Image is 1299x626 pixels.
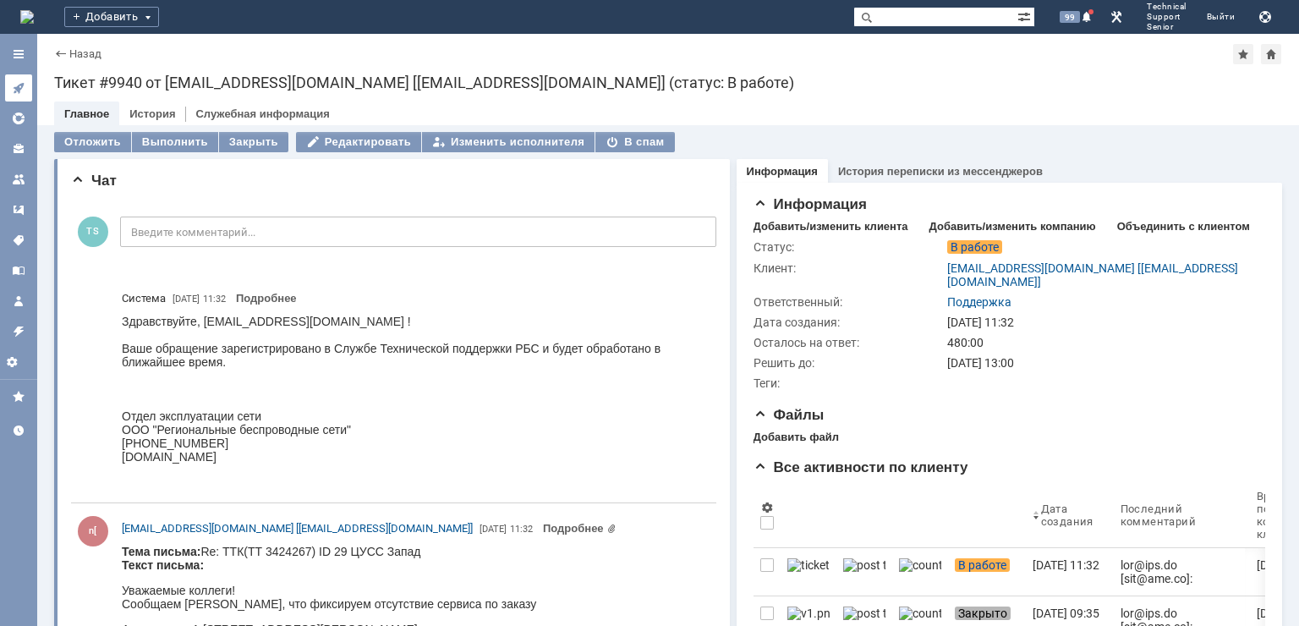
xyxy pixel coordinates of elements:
th: Дата создания [1026,483,1114,548]
a: lor@ips.do [sit@ame.co]: Adip elitse: Do: EIU(TE 5221426) IN 30 UTLA Etdol Magna aliqua: Enimadmi... [1114,548,1250,596]
a: post ticket.png [836,548,892,596]
a: [DATE] 11:32 [1026,548,1114,596]
a: Шаблоны комментариев [5,196,32,223]
span: Все активности по клиенту [754,459,968,475]
span: Файлы [754,407,825,423]
strong: [DOMAIN_NAME] [27,362,124,376]
span: TS [78,217,108,247]
span: [DATE] 13:00 [947,356,1014,370]
a: История переписки из мессенджеров [838,165,1043,178]
div: Решить до: [754,356,944,370]
img: counter.png [899,558,941,572]
a: [EMAIL_ADDRESS][DOMAIN_NAME] [[EMAIL_ADDRESS][DOMAIN_NAME]] [947,261,1238,288]
div: Последний комментарий [1121,502,1230,528]
div: Ответственный: [754,295,944,309]
div: Статус: [754,240,944,254]
span: [DATE] [173,294,200,305]
span: Technical [1147,2,1187,12]
a: Назад [69,47,101,60]
a: В работе [948,548,1026,596]
button: Сохранить лог [1255,7,1275,27]
a: Теги [5,227,32,254]
span: Senior [1147,22,1187,32]
a: Главное [64,107,109,120]
span: Настройки [5,355,32,369]
div: Сделать домашней страницей [1261,44,1281,64]
div: Тикет #9940 от [EMAIL_ADDRESS][DOMAIN_NAME] [[EMAIL_ADDRESS][DOMAIN_NAME]] (статус: В работе) [54,74,1282,91]
a: Подробнее [236,292,297,305]
span: Система [122,290,166,307]
img: v1.png [787,607,830,620]
a: counter.png [892,548,948,596]
a: Правила автоматизации [5,318,32,345]
a: Клиенты [5,135,32,162]
div: Добавить файл [754,431,839,444]
div: Добавить в избранное [1233,44,1253,64]
a: Мой профиль [5,288,32,315]
span: Информация [754,196,867,212]
a: Перейти на домашнюю страницу [20,10,34,24]
strong: [EMAIL_ADDRESS][DOMAIN_NAME] [37,376,244,389]
div: Дата создания [1041,502,1093,528]
span: Закрыто [955,607,1011,620]
img: counter.png [899,607,941,620]
a: База знаний [5,257,32,284]
span: 11:32 [203,294,226,305]
a: Служебная информация [195,107,329,120]
a: Поддержка [947,295,1011,309]
a: Общая аналитика [5,105,32,132]
span: Support [1147,12,1187,22]
img: post ticket.png [843,558,885,572]
a: Перейти в интерфейс администратора [1106,7,1126,27]
div: Добавить/изменить компанию [929,220,1096,233]
div: Добавить/изменить клиента [754,220,908,233]
a: Команды и агенты [5,166,32,193]
div: Осталось на ответ: [754,336,944,349]
a: [EMAIL_ADDRESS][DOMAIN_NAME] [[EMAIL_ADDRESS][DOMAIN_NAME]] [122,520,473,537]
a: Прикреплены файлы: cytXolNQat.jpg [543,522,617,535]
div: [DATE] 11:32 [947,316,1257,329]
span: Система [122,292,166,305]
div: Добавить [64,7,159,27]
div: [DATE] 11:32 [1033,558,1099,572]
span: Чат [71,173,117,189]
a: Настройки [5,349,32,376]
div: [DATE] 09:35 [1033,607,1099,620]
a: История [129,107,175,120]
span: В работе [955,558,1010,572]
span: Настройки [760,501,774,514]
div: Клиент: [754,261,944,275]
div: Дата создания: [754,316,944,329]
span: 11:32 [510,524,533,535]
span: Расширенный поиск [1017,8,1034,24]
span: 99 [1060,11,1080,23]
div: 480:00 [947,336,1257,349]
a: ticket_notification.png [781,548,836,596]
img: post ticket.png [843,607,885,620]
img: ticket_notification.png [787,558,830,572]
div: Теги: [754,376,944,390]
span: [DATE] [480,524,507,535]
span: [EMAIL_ADDRESS][DOMAIN_NAME] [[EMAIL_ADDRESS][DOMAIN_NAME]] [122,522,473,535]
span: В работе [947,240,1002,254]
div: Объединить с клиентом [1117,220,1250,233]
img: logo [20,10,34,24]
a: Информация [747,165,818,178]
a: Активности [5,74,32,102]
